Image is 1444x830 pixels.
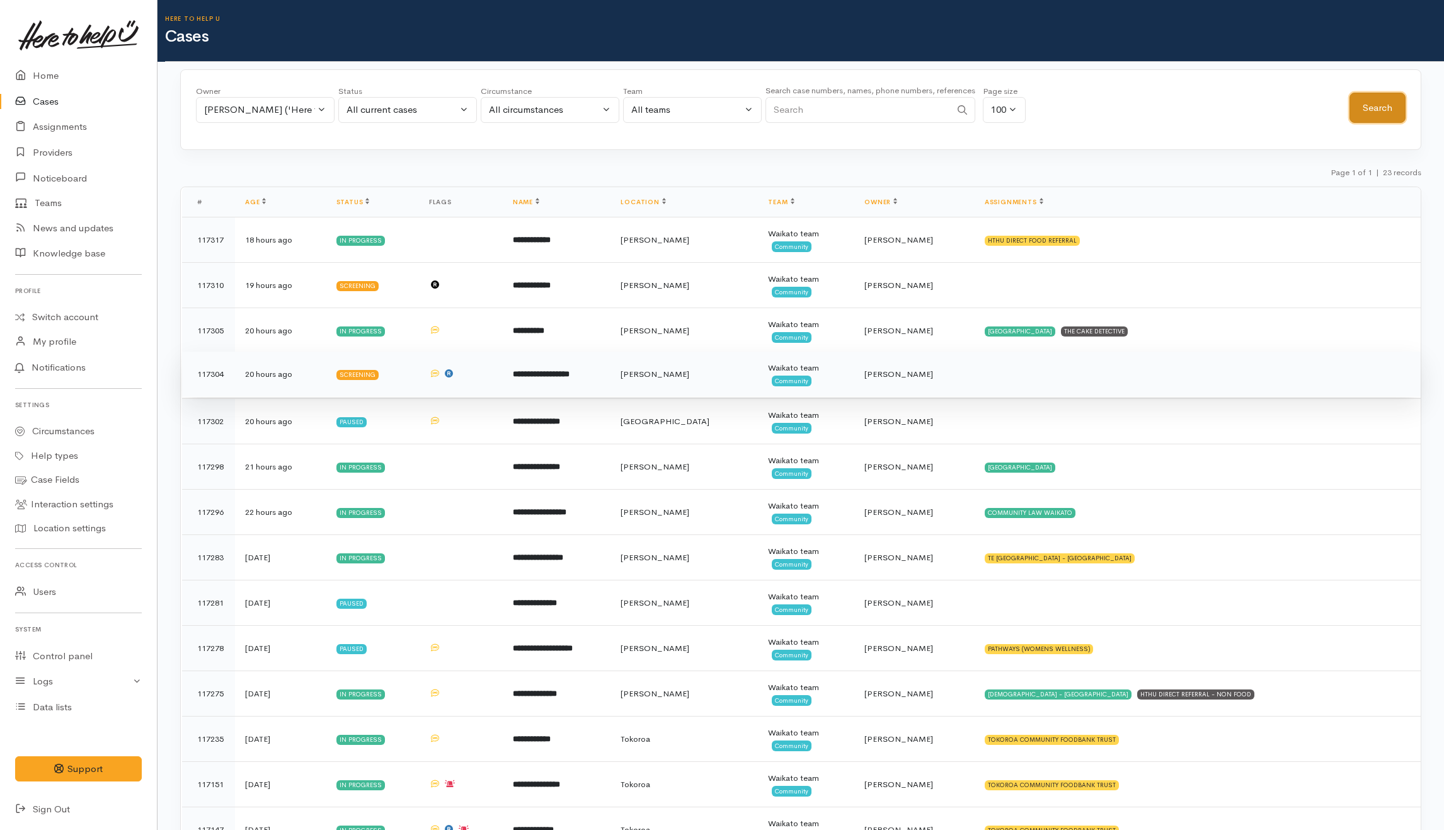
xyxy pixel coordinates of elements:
[182,444,235,490] td: 117298
[768,362,844,374] div: Waikato team
[864,461,933,472] span: [PERSON_NAME]
[347,103,457,117] div: All current cases
[768,273,844,285] div: Waikato team
[864,643,933,654] span: [PERSON_NAME]
[165,15,1444,22] h6: Here to help u
[336,417,367,427] div: Paused
[204,103,315,117] div: [PERSON_NAME] ('Here to help u')
[182,626,235,671] td: 117278
[1137,689,1254,700] div: HTHU DIRECT REFERRAL - NON FOOD
[235,762,326,807] td: [DATE]
[336,553,385,563] div: In progress
[768,545,844,558] div: Waikato team
[985,735,1119,745] div: TOKOROA COMMUNITY FOODBANK TRUST
[182,535,235,580] td: 117283
[235,490,326,535] td: 22 hours ago
[985,326,1055,337] div: [GEOGRAPHIC_DATA]
[772,241,811,251] span: Community
[182,717,235,762] td: 117235
[15,556,142,574] h6: Access control
[481,85,619,98] div: Circumstance
[235,671,326,717] td: [DATE]
[336,463,385,473] div: In progress
[235,444,326,490] td: 21 hours ago
[621,779,650,790] span: Tokoroa
[985,198,1043,206] a: Assignments
[621,325,689,336] span: [PERSON_NAME]
[621,416,709,427] span: [GEOGRAPHIC_DATA]
[772,423,811,433] span: Community
[621,643,689,654] span: [PERSON_NAME]
[15,621,142,638] h6: System
[182,762,235,807] td: 117151
[182,352,235,397] td: 117304
[336,236,385,246] div: In progress
[182,580,235,626] td: 117281
[235,308,326,354] td: 20 hours ago
[768,681,844,694] div: Waikato team
[336,198,370,206] a: Status
[481,97,619,123] button: All circumstances
[772,332,811,342] span: Community
[182,217,235,263] td: 117317
[772,786,811,796] span: Community
[772,650,811,660] span: Community
[1331,167,1421,178] small: Page 1 of 1 23 records
[235,626,326,671] td: [DATE]
[864,597,933,608] span: [PERSON_NAME]
[864,369,933,379] span: [PERSON_NAME]
[985,644,1093,654] div: PATHWAYS (WOMENS WELLNESS)
[235,217,326,263] td: 18 hours ago
[765,85,975,96] small: Search case numbers, names, phone numbers, references
[182,490,235,535] td: 117296
[235,580,326,626] td: [DATE]
[772,604,811,614] span: Community
[1061,326,1128,337] div: THE CAKE DETECTIVE
[336,689,385,700] div: In progress
[768,636,844,648] div: Waikato team
[772,468,811,478] span: Community
[772,376,811,386] span: Community
[235,263,326,308] td: 19 hours ago
[182,671,235,717] td: 117275
[985,463,1055,473] div: [GEOGRAPHIC_DATA]
[985,508,1075,518] div: COMMUNITY LAW WAIKATO
[772,514,811,524] span: Community
[864,779,933,790] span: [PERSON_NAME]
[621,507,689,517] span: [PERSON_NAME]
[15,282,142,299] h6: Profile
[631,103,742,117] div: All teams
[419,187,503,217] th: Flags
[768,454,844,467] div: Waikato team
[1349,93,1406,124] button: Search
[864,552,933,563] span: [PERSON_NAME]
[621,369,689,379] span: [PERSON_NAME]
[983,85,1026,98] div: Page size
[336,599,367,609] div: Paused
[772,559,811,569] span: Community
[182,187,235,217] th: #
[983,97,1026,123] button: 100
[772,741,811,751] span: Community
[864,734,933,744] span: [PERSON_NAME]
[513,198,539,206] a: Name
[985,689,1132,700] div: [DEMOGRAPHIC_DATA] - [GEOGRAPHIC_DATA]
[336,281,379,291] div: Screening
[336,370,379,380] div: Screening
[196,85,335,98] div: Owner
[336,326,385,337] div: In progress
[621,461,689,472] span: [PERSON_NAME]
[864,198,897,206] a: Owner
[772,287,811,297] span: Community
[15,756,142,782] button: Support
[235,352,326,397] td: 20 hours ago
[1376,167,1379,178] span: |
[336,735,385,745] div: In progress
[864,416,933,427] span: [PERSON_NAME]
[864,507,933,517] span: [PERSON_NAME]
[985,553,1135,563] div: TE [GEOGRAPHIC_DATA] - [GEOGRAPHIC_DATA]
[336,644,367,654] div: Paused
[196,97,335,123] button: Priyanka Duggal ('Here to help u')
[623,97,762,123] button: All teams
[245,198,266,206] a: Age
